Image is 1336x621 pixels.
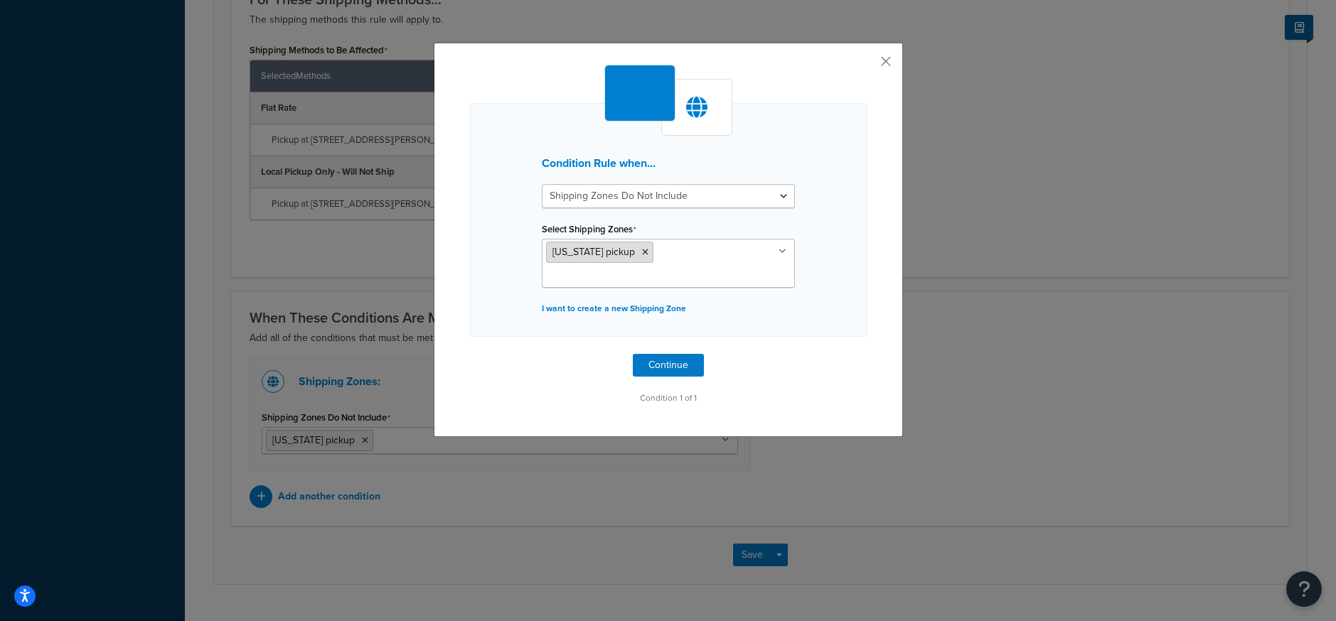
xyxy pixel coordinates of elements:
[542,224,636,235] label: Select Shipping Zones
[542,157,795,170] h3: Condition Rule when...
[470,388,867,408] p: Condition 1 of 1
[542,298,795,318] p: I want to create a new Shipping Zone
[633,354,704,377] button: Continue
[552,244,635,259] span: [US_STATE] pickup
